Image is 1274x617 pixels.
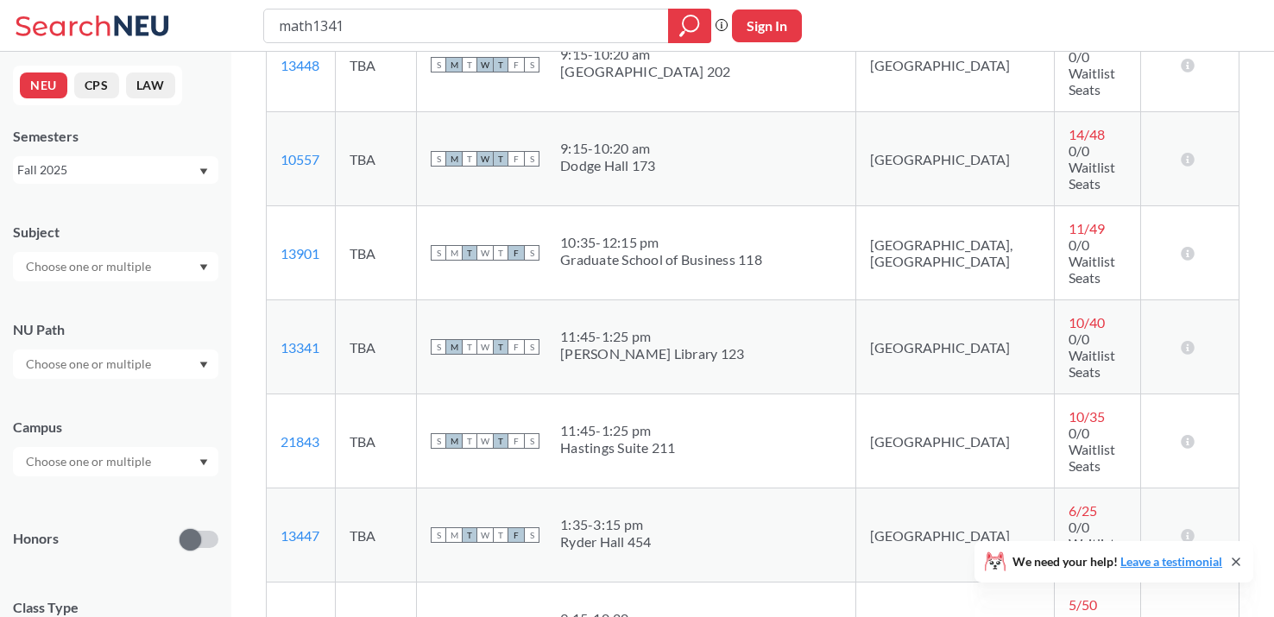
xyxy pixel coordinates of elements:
span: S [524,245,539,261]
a: 21843 [281,433,319,450]
svg: Dropdown arrow [199,168,208,175]
span: S [431,339,446,355]
span: F [508,245,524,261]
div: Semesters [13,127,218,146]
td: TBA [336,488,417,582]
span: M [446,57,462,72]
div: 1:35 - 3:15 pm [560,516,652,533]
span: F [508,433,524,449]
button: LAW [126,72,175,98]
span: M [446,151,462,167]
td: TBA [336,112,417,206]
div: [GEOGRAPHIC_DATA] 202 [560,63,730,80]
span: 0/0 Waitlist Seats [1069,142,1115,192]
td: [GEOGRAPHIC_DATA], [GEOGRAPHIC_DATA] [855,206,1055,300]
div: Fall 2025 [17,161,198,179]
div: 11:45 - 1:25 pm [560,328,744,345]
td: TBA [336,18,417,112]
td: TBA [336,300,417,394]
a: 10557 [281,151,319,167]
button: NEU [20,72,67,98]
span: T [462,527,477,543]
span: 0/0 Waitlist Seats [1069,519,1115,568]
svg: magnifying glass [679,14,700,38]
input: Choose one or multiple [17,451,162,472]
td: [GEOGRAPHIC_DATA] [855,18,1055,112]
a: 13447 [281,527,319,544]
div: 10:35 - 12:15 pm [560,234,762,251]
div: magnifying glass [668,9,711,43]
td: [GEOGRAPHIC_DATA] [855,300,1055,394]
div: Dodge Hall 173 [560,157,656,174]
div: 11:45 - 1:25 pm [560,422,676,439]
svg: Dropdown arrow [199,459,208,466]
td: TBA [336,394,417,488]
span: F [508,151,524,167]
span: T [493,339,508,355]
a: 13341 [281,339,319,356]
span: T [493,151,508,167]
svg: Dropdown arrow [199,362,208,368]
td: [GEOGRAPHIC_DATA] [855,112,1055,206]
td: [GEOGRAPHIC_DATA] [855,488,1055,582]
div: 9:15 - 10:20 am [560,46,730,63]
input: Choose one or multiple [17,256,162,277]
span: M [446,433,462,449]
button: CPS [74,72,119,98]
span: 10 / 35 [1069,408,1105,425]
span: 0/0 Waitlist Seats [1069,425,1115,474]
div: Dropdown arrow [13,252,218,281]
div: Dropdown arrow [13,349,218,379]
div: Graduate School of Business 118 [560,251,762,268]
div: Fall 2025Dropdown arrow [13,156,218,184]
div: Dropdown arrow [13,447,218,476]
div: [PERSON_NAME] Library 123 [560,345,744,362]
span: F [508,339,524,355]
span: 11 / 49 [1069,220,1105,236]
div: 9:15 - 10:20 am [560,140,656,157]
span: 0/0 Waitlist Seats [1069,331,1115,380]
div: Hastings Suite 211 [560,439,676,456]
div: Campus [13,418,218,437]
span: F [508,57,524,72]
span: 5 / 50 [1069,596,1097,613]
span: W [477,527,493,543]
input: Choose one or multiple [17,354,162,375]
span: S [524,339,539,355]
a: 13901 [281,245,319,261]
p: Honors [13,529,59,549]
span: S [524,57,539,72]
span: 6 / 25 [1069,502,1097,519]
span: S [431,527,446,543]
span: F [508,527,524,543]
span: T [462,245,477,261]
span: T [462,57,477,72]
span: S [524,151,539,167]
td: TBA [336,206,417,300]
span: We need your help! [1012,556,1222,568]
span: W [477,339,493,355]
span: W [477,151,493,167]
svg: Dropdown arrow [199,264,208,271]
span: M [446,339,462,355]
span: S [431,433,446,449]
span: S [524,527,539,543]
span: T [493,245,508,261]
div: Subject [13,223,218,242]
span: T [462,433,477,449]
div: Ryder Hall 454 [560,533,652,551]
span: S [431,245,446,261]
div: NU Path [13,320,218,339]
span: T [493,527,508,543]
span: 0/0 Waitlist Seats [1069,48,1115,98]
span: 10 / 40 [1069,314,1105,331]
span: T [493,433,508,449]
span: T [462,339,477,355]
a: Leave a testimonial [1120,554,1222,569]
td: [GEOGRAPHIC_DATA] [855,394,1055,488]
span: W [477,245,493,261]
button: Sign In [732,9,802,42]
span: W [477,433,493,449]
span: S [431,151,446,167]
span: M [446,527,462,543]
